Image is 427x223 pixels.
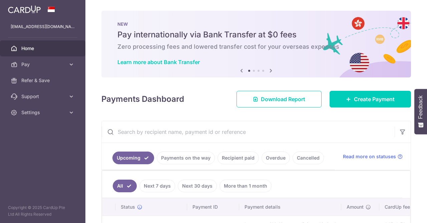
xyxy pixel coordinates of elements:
a: Recipient paid [218,152,259,164]
h6: Zero processing fees and lowered transfer cost for your overseas expenses [117,43,395,51]
a: Download Report [237,91,322,107]
span: Status [121,204,135,210]
p: NEW [117,21,395,27]
a: Learn more about Bank Transfer [117,59,200,65]
span: Read more on statuses [343,153,396,160]
a: Upcoming [112,152,154,164]
img: Bank transfer banner [101,11,411,77]
input: Search by recipient name, payment id or reference [102,121,395,143]
a: Create Payment [330,91,411,107]
span: Amount [347,204,364,210]
span: Feedback [418,95,424,119]
th: Payment ID [187,198,239,216]
img: CardUp [8,5,41,13]
h4: Payments Dashboard [101,93,184,105]
a: Next 30 days [178,180,217,192]
a: Next 7 days [139,180,175,192]
th: Payment details [239,198,341,216]
a: More than 1 month [220,180,272,192]
span: Refer & Save [21,77,65,84]
button: Feedback - Show survey [414,89,427,134]
a: Read more on statuses [343,153,403,160]
span: Support [21,93,65,100]
a: All [113,180,137,192]
span: Create Payment [354,95,395,103]
span: Pay [21,61,65,68]
a: Overdue [262,152,290,164]
p: [EMAIL_ADDRESS][DOMAIN_NAME] [11,23,75,30]
span: CardUp fee [385,204,410,210]
span: Home [21,45,65,52]
a: Cancelled [293,152,324,164]
h5: Pay internationally via Bank Transfer at $0 fees [117,29,395,40]
a: Payments on the way [157,152,215,164]
span: Settings [21,109,65,116]
span: Download Report [261,95,305,103]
